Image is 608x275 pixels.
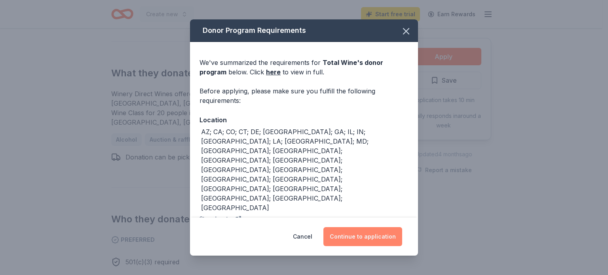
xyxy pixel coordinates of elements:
[199,86,408,105] div: Before applying, please make sure you fulfill the following requirements:
[199,58,408,77] div: We've summarized the requirements for below. Click to view in full.
[293,227,312,246] button: Cancel
[323,227,402,246] button: Continue to application
[199,115,408,125] div: Location
[199,214,241,224] button: Store locator
[201,127,408,212] div: AZ; CA; CO; CT; DE; [GEOGRAPHIC_DATA]; GA; IL; IN; [GEOGRAPHIC_DATA]; LA; [GEOGRAPHIC_DATA]; MD; ...
[190,19,418,42] div: Donor Program Requirements
[266,67,281,77] a: here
